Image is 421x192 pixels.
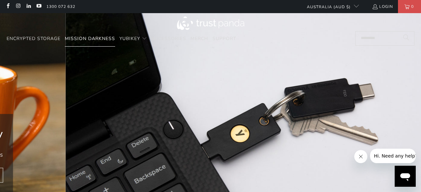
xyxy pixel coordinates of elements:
summary: YubiKey [119,31,147,47]
button: Search [398,31,414,46]
a: Trust Panda Australia on LinkedIn [26,4,31,9]
a: Trust Panda Australia on Instagram [15,4,21,9]
span: Support [212,35,236,42]
a: Encrypted Storage [7,31,61,47]
span: Encrypted Storage [7,35,61,42]
span: Merch [190,35,208,42]
span: YubiKey [119,35,140,42]
a: 1300 072 632 [46,3,75,10]
a: Support [212,31,236,47]
span: Hi. Need any help? [4,5,47,10]
span: Accessories [151,35,186,42]
iframe: Close message [354,150,367,163]
span: Mission Darkness [65,35,115,42]
a: Mission Darkness [65,31,115,47]
input: Search... [355,31,414,46]
a: Login [372,3,393,10]
iframe: Message from company [370,149,416,163]
a: Trust Panda Australia on Facebook [5,4,11,9]
img: Trust Panda Australia [177,16,244,30]
a: Merch [190,31,208,47]
a: Trust Panda Australia on YouTube [36,4,41,9]
nav: Translation missing: en.navigation.header.main_nav [7,31,236,47]
iframe: Button to launch messaging window [395,166,416,187]
a: Accessories [151,31,186,47]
